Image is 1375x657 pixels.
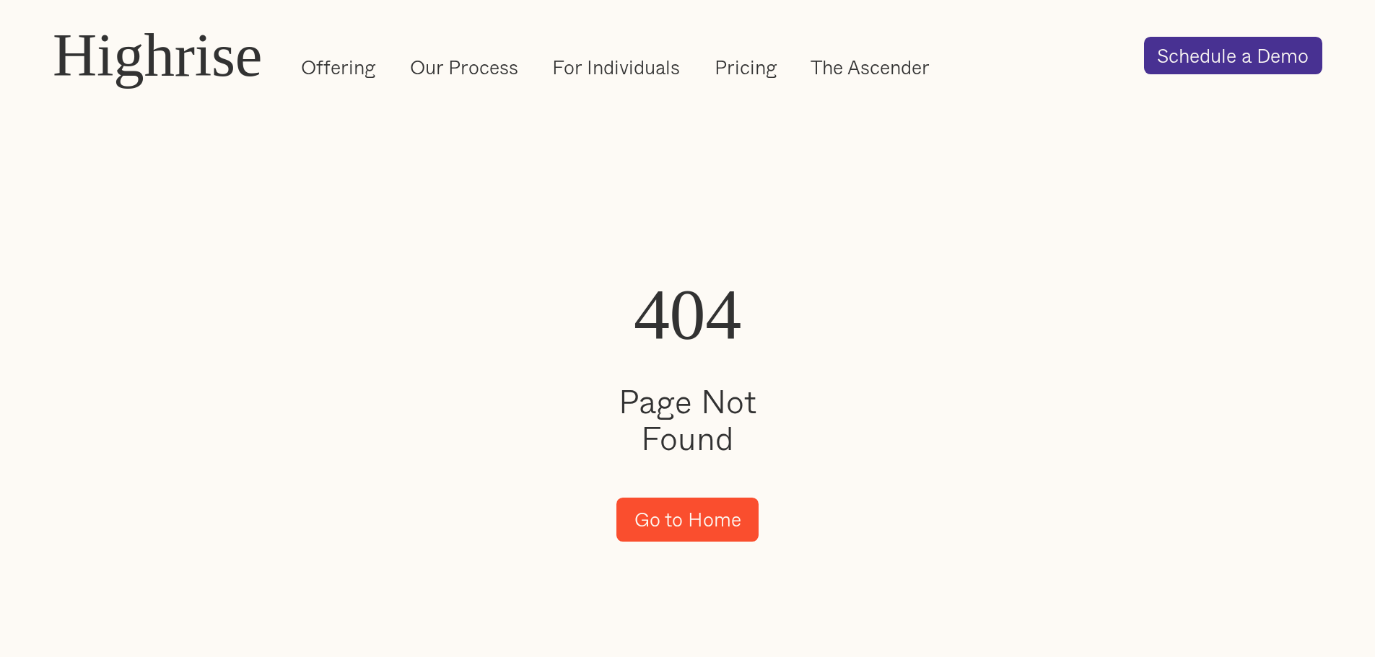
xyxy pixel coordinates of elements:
a: The Ascender [811,54,930,80]
h1: 404 [580,275,796,354]
a: Pricing [715,54,777,80]
a: Highrise [53,22,262,89]
a: Schedule a Demo [1144,37,1322,74]
a: Offering [301,54,375,80]
a: Go to Home [616,498,759,542]
a: For Individuals [552,54,680,80]
a: Our Process [410,54,518,80]
h2: Page Not Found [580,382,796,457]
